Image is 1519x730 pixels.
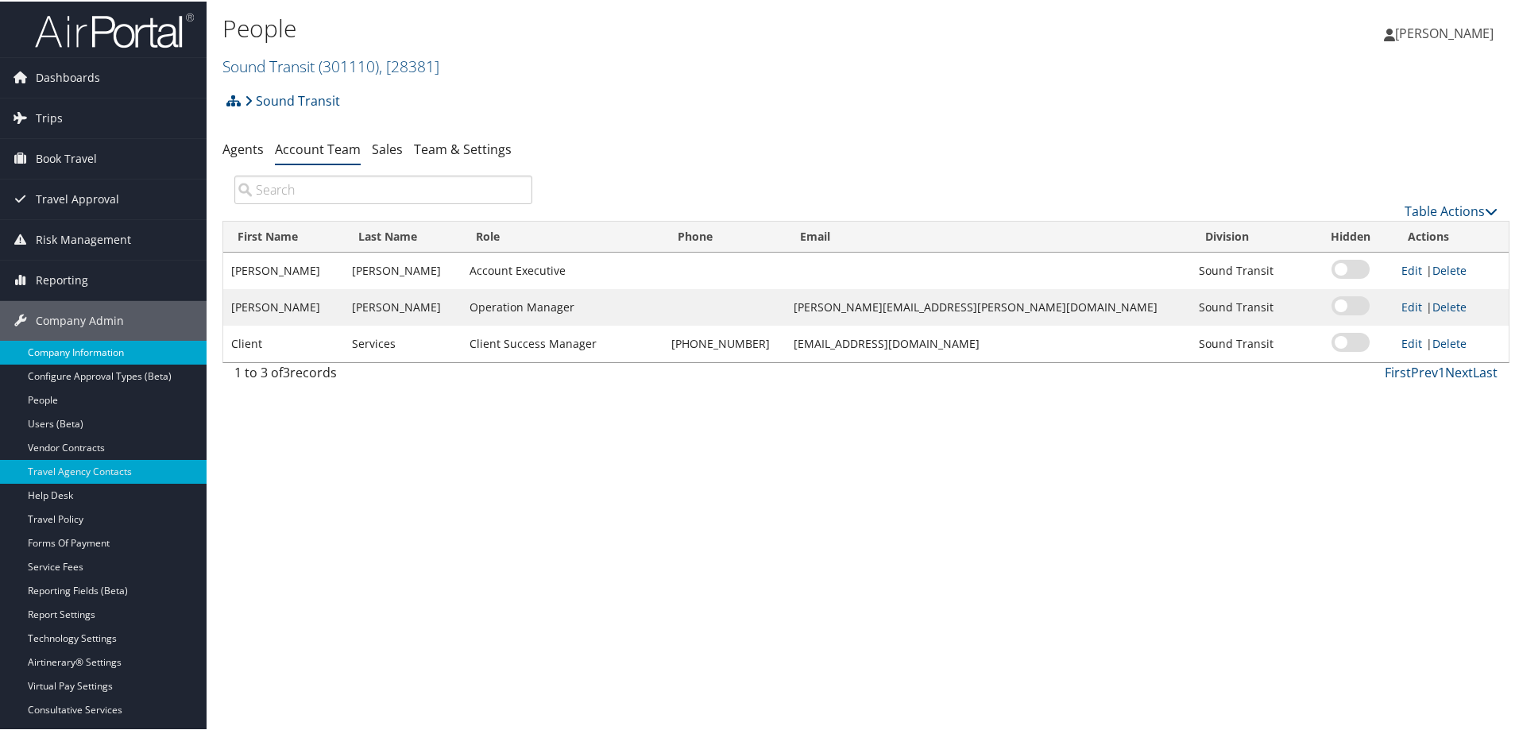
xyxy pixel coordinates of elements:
[275,139,361,156] a: Account Team
[222,10,1080,44] h1: People
[786,220,1191,251] th: Email: activate to sort column ascending
[223,220,344,251] th: First Name: activate to sort column ascending
[1393,251,1509,288] td: |
[663,324,786,361] td: [PHONE_NUMBER]
[462,251,663,288] td: Account Executive
[234,174,532,203] input: Search
[234,361,532,388] div: 1 to 3 of records
[35,10,194,48] img: airportal-logo.png
[414,139,512,156] a: Team & Settings
[462,288,663,324] td: Operation Manager
[319,54,379,75] span: ( 301110 )
[36,137,97,177] span: Book Travel
[223,251,344,288] td: [PERSON_NAME]
[1191,220,1308,251] th: Division: activate to sort column ascending
[1432,261,1467,276] a: Delete
[1401,334,1422,350] a: Edit
[1401,298,1422,313] a: Edit
[1438,362,1445,380] a: 1
[1191,288,1308,324] td: Sound Transit
[344,324,462,361] td: Services
[1393,324,1509,361] td: |
[1393,288,1509,324] td: |
[36,299,124,339] span: Company Admin
[222,54,439,75] a: Sound Transit
[36,97,63,137] span: Trips
[1432,334,1467,350] a: Delete
[462,324,663,361] td: Client Success Manager
[1411,362,1438,380] a: Prev
[1385,362,1411,380] a: First
[786,288,1191,324] td: [PERSON_NAME][EMAIL_ADDRESS][PERSON_NAME][DOMAIN_NAME]
[1191,251,1308,288] td: Sound Transit
[372,139,403,156] a: Sales
[223,288,344,324] td: [PERSON_NAME]
[36,218,131,258] span: Risk Management
[344,220,462,251] th: Last Name: activate to sort column ascending
[36,56,100,96] span: Dashboards
[1405,201,1498,218] a: Table Actions
[36,178,119,218] span: Travel Approval
[223,324,344,361] td: Client
[344,288,462,324] td: [PERSON_NAME]
[663,220,786,251] th: Phone
[1191,324,1308,361] td: Sound Transit
[283,362,290,380] span: 3
[222,139,264,156] a: Agents
[1395,23,1494,41] span: [PERSON_NAME]
[1308,220,1393,251] th: Hidden: activate to sort column ascending
[245,83,340,115] a: Sound Transit
[786,324,1191,361] td: [EMAIL_ADDRESS][DOMAIN_NAME]
[379,54,439,75] span: , [ 28381 ]
[1432,298,1467,313] a: Delete
[1473,362,1498,380] a: Last
[1393,220,1509,251] th: Actions
[36,259,88,299] span: Reporting
[1445,362,1473,380] a: Next
[1401,261,1422,276] a: Edit
[462,220,663,251] th: Role: activate to sort column ascending
[344,251,462,288] td: [PERSON_NAME]
[1384,8,1509,56] a: [PERSON_NAME]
